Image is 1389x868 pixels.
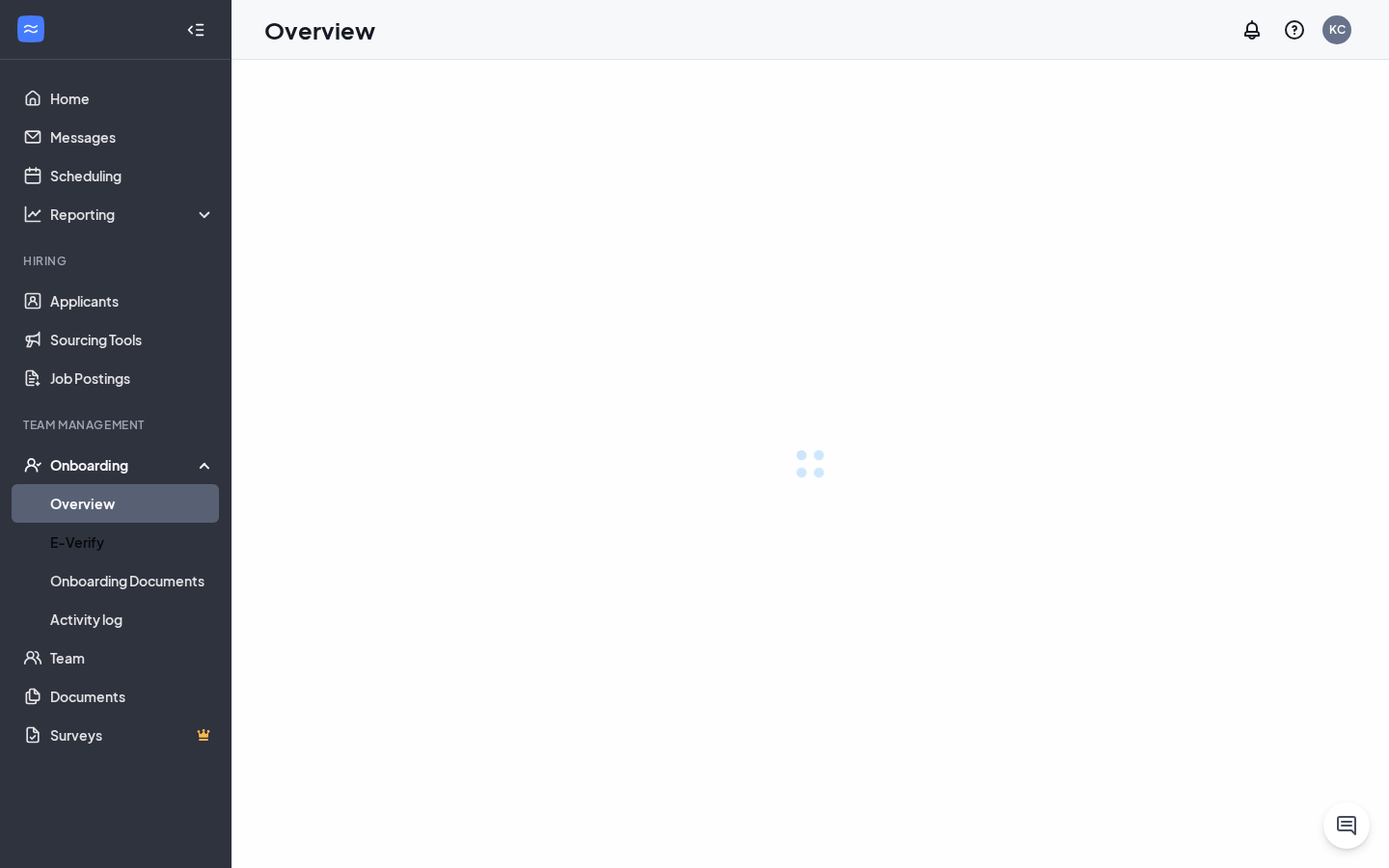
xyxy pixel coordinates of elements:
[1240,18,1264,41] svg: Notifications
[1283,18,1306,41] svg: QuestionInfo
[50,455,216,475] div: Onboarding
[50,561,215,600] a: Onboarding Documents
[1335,814,1358,837] svg: ChatActive
[50,677,215,716] a: Documents
[50,716,215,754] a: SurveysCrown
[50,638,215,677] a: Team
[50,79,215,118] a: Home
[50,118,215,156] a: Messages
[50,282,215,320] a: Applicants
[264,14,375,46] h1: Overview
[21,19,41,39] svg: WorkstreamLogo
[23,204,42,224] svg: Analysis
[50,156,215,195] a: Scheduling
[50,359,215,397] a: Job Postings
[50,523,215,561] a: E-Verify
[50,320,215,359] a: Sourcing Tools
[1323,802,1370,849] button: ChatActive
[23,417,211,433] div: Team Management
[23,455,42,475] svg: UserCheck
[50,204,216,224] div: Reporting
[186,20,205,40] svg: Collapse
[50,484,215,523] a: Overview
[50,600,215,638] a: Activity log
[23,253,211,269] div: Hiring
[1329,21,1346,38] div: KC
